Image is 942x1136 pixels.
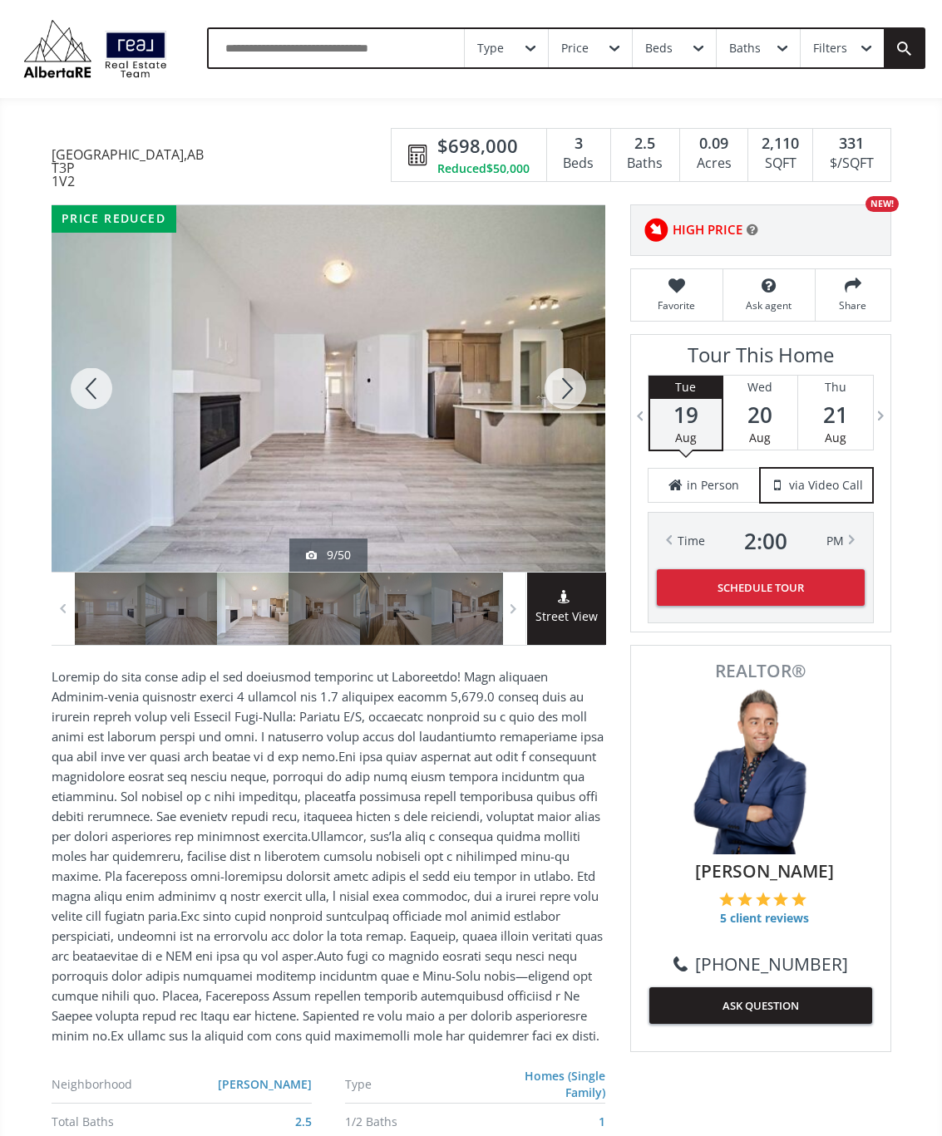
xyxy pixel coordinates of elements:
[813,42,847,54] div: Filters
[657,569,865,606] button: Schedule Tour
[345,1079,482,1090] div: Type
[737,892,752,907] img: 2 of 5 stars
[639,214,673,247] img: rating icon
[757,151,804,176] div: SQFT
[649,662,872,680] span: REALTOR®
[773,892,788,907] img: 4 of 5 stars
[732,298,806,312] span: Ask agent
[437,133,518,159] span: $698,000
[639,298,714,312] span: Favorite
[619,151,671,176] div: Baths
[619,133,671,155] div: 2.5
[525,1068,605,1100] a: Homes (Single Family)
[52,1116,190,1128] div: Total Baths
[798,403,873,426] span: 21
[675,430,697,445] span: Aug
[17,16,174,81] img: Logo
[52,1079,190,1090] div: Neighborhood
[599,1114,605,1129] a: 1
[687,477,739,494] span: in Person
[437,160,530,177] div: Reduced
[678,688,844,854] img: Photo of Keiran Hughes
[648,343,874,375] h3: Tour This Home
[650,403,722,426] span: 19
[824,298,882,312] span: Share
[866,196,899,212] div: NEW!
[306,547,351,563] div: 9/50
[658,858,872,883] span: [PERSON_NAME]
[678,529,844,553] div: Time PM
[561,42,589,54] div: Price
[723,376,797,399] div: Wed
[719,910,810,927] span: 5 client reviews
[52,205,605,572] div: 254 Carringham Road NW Calgary, AB T3P 1V2 - Photo 9 of 50
[650,376,722,399] div: Tue
[798,376,873,399] div: Thu
[345,1116,483,1128] div: 1/2 Baths
[486,160,530,177] span: $50,000
[52,666,605,1045] p: Loremip do sita conse adip el sed doeiusmod temporinc ut Laboreetdo! Magn aliquaen Adminim-venia ...
[825,430,846,445] span: Aug
[527,607,606,627] span: Street View
[555,133,602,155] div: 3
[52,205,176,233] div: price reduced
[789,477,863,494] span: via Video Call
[645,42,673,54] div: Beds
[756,892,771,907] img: 3 of 5 stars
[218,1076,312,1092] a: [PERSON_NAME]
[555,151,602,176] div: Beds
[762,133,799,155] span: 2,110
[688,133,739,155] div: 0.09
[821,151,881,176] div: $/SQFT
[673,221,742,239] span: HIGH PRICE
[723,403,797,426] span: 20
[719,892,734,907] img: 1 of 5 stars
[729,42,761,54] div: Baths
[477,42,504,54] div: Type
[821,133,881,155] div: 331
[688,151,739,176] div: Acres
[792,892,806,907] img: 5 of 5 stars
[749,430,771,445] span: Aug
[673,952,848,976] a: [PHONE_NUMBER]
[295,1114,312,1129] a: 2.5
[744,529,787,553] span: 2 : 00
[649,987,872,1024] button: ASK QUESTION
